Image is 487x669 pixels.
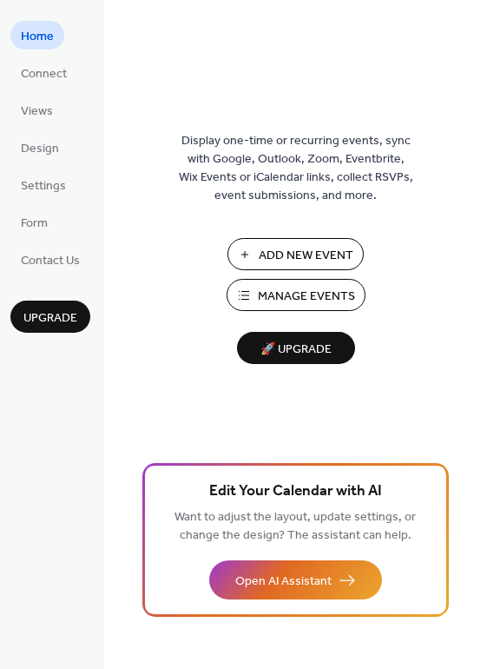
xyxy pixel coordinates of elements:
span: Design [21,140,59,158]
span: Views [21,103,53,121]
span: Settings [21,177,66,195]
a: Home [10,21,64,50]
a: Design [10,133,69,162]
span: Manage Events [258,288,355,306]
a: Settings [10,170,76,199]
span: Add New Event [259,247,353,265]
span: Contact Us [21,252,80,270]
button: Upgrade [10,301,90,333]
a: Contact Us [10,245,90,274]
span: Want to adjust the layout, update settings, or change the design? The assistant can help. [174,506,416,547]
span: 🚀 Upgrade [247,338,345,361]
span: Open AI Assistant [235,573,332,591]
button: Add New Event [227,238,364,270]
button: 🚀 Upgrade [237,332,355,364]
span: Edit Your Calendar with AI [209,480,382,504]
a: Views [10,96,63,124]
span: Upgrade [23,309,77,328]
button: Manage Events [227,279,365,311]
a: Form [10,208,58,236]
span: Form [21,215,48,233]
span: Display one-time or recurring events, sync with Google, Outlook, Zoom, Eventbrite, Wix Events or ... [179,132,413,205]
button: Open AI Assistant [209,560,382,599]
a: Connect [10,58,77,87]
span: Home [21,28,54,46]
span: Connect [21,65,67,83]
